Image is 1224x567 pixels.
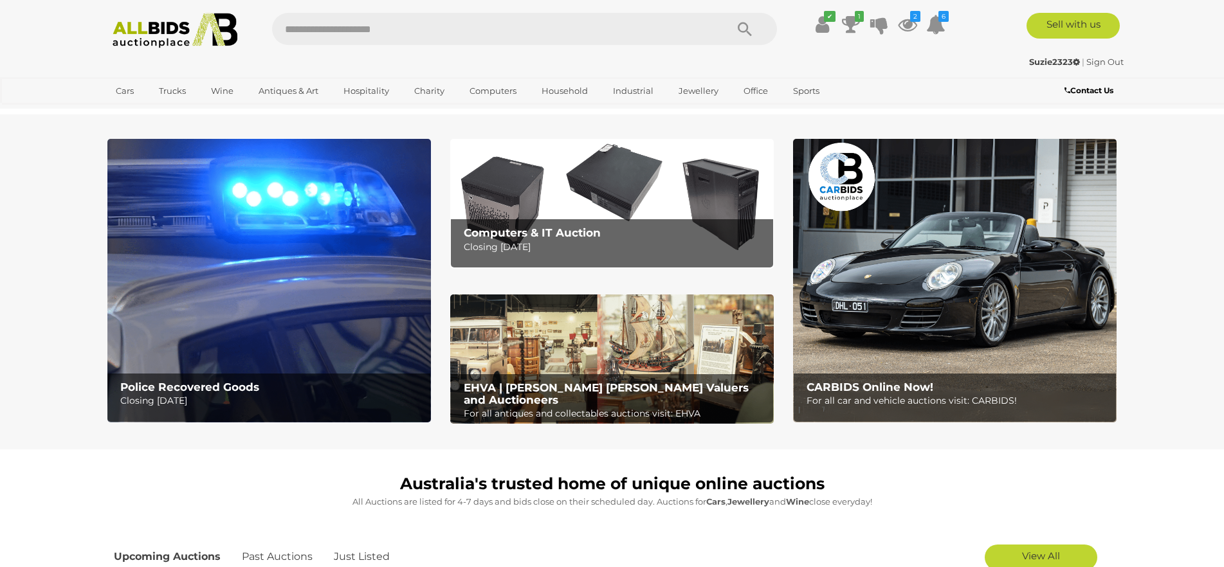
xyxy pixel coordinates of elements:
a: 1 [841,13,861,36]
a: Sports [785,80,828,102]
a: 2 [898,13,917,36]
b: Contact Us [1064,85,1113,95]
a: CARBIDS Online Now! CARBIDS Online Now! For all car and vehicle auctions visit: CARBIDS! [793,139,1117,422]
img: Computers & IT Auction [450,139,774,268]
img: Police Recovered Goods [107,139,431,422]
a: EHVA | Evans Hastings Valuers and Auctioneers EHVA | [PERSON_NAME] [PERSON_NAME] Valuers and Auct... [450,294,774,424]
b: CARBIDS Online Now! [807,381,933,393]
p: For all car and vehicle auctions visit: CARBIDS! [807,393,1110,409]
strong: Wine [786,496,809,507]
a: Suzie2323 [1029,57,1082,67]
strong: Jewellery [727,496,769,507]
a: Wine [203,80,242,102]
p: Closing [DATE] [120,393,423,409]
i: 6 [938,11,949,22]
a: [GEOGRAPHIC_DATA] [107,102,215,123]
i: 1 [855,11,864,22]
a: Antiques & Art [250,80,327,102]
a: Jewellery [670,80,727,102]
a: ✔ [813,13,832,36]
i: ✔ [824,11,836,22]
span: | [1082,57,1084,67]
a: Sign Out [1086,57,1124,67]
i: 2 [910,11,920,22]
a: 6 [926,13,945,36]
p: Closing [DATE] [464,239,767,255]
a: Computers [461,80,525,102]
img: EHVA | Evans Hastings Valuers and Auctioneers [450,294,774,424]
b: Computers & IT Auction [464,226,601,239]
a: Trucks [151,80,194,102]
b: Police Recovered Goods [120,381,259,393]
a: Industrial [605,80,662,102]
a: Contact Us [1064,84,1117,98]
a: Office [735,80,776,102]
a: Cars [107,80,142,102]
button: Search [713,13,777,45]
a: Hospitality [335,80,397,102]
span: View All [1022,550,1060,562]
b: EHVA | [PERSON_NAME] [PERSON_NAME] Valuers and Auctioneers [464,381,749,406]
a: Charity [406,80,453,102]
a: Household [533,80,596,102]
strong: Cars [706,496,726,507]
a: Sell with us [1027,13,1120,39]
h1: Australia's trusted home of unique online auctions [114,475,1111,493]
a: Computers & IT Auction Computers & IT Auction Closing [DATE] [450,139,774,268]
img: CARBIDS Online Now! [793,139,1117,422]
strong: Suzie2323 [1029,57,1080,67]
p: For all antiques and collectables auctions visit: EHVA [464,406,767,422]
a: Police Recovered Goods Police Recovered Goods Closing [DATE] [107,139,431,422]
img: Allbids.com.au [105,13,245,48]
p: All Auctions are listed for 4-7 days and bids close on their scheduled day. Auctions for , and cl... [114,494,1111,509]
